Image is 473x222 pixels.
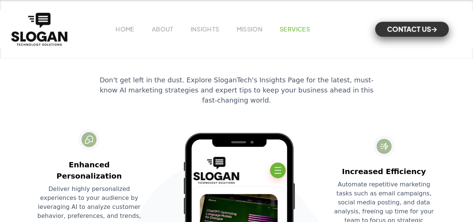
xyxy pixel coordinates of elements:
div: Don't get left in the dust. Explore SloganTech's Insights Page for the latest, must-know AI marke... [93,75,380,105]
a: CONTACT US [375,22,449,37]
a: HOME [116,25,134,33]
a: SERVICES [280,25,310,33]
a: MISSION [236,25,262,33]
a: ABOUT [152,25,173,33]
a: home [9,11,69,48]
h3: Increased Efficiency [342,166,426,177]
a: INSIGHTS [190,25,219,33]
h3: Enhanced Personalization [37,159,141,182]
span:  [431,27,437,32]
